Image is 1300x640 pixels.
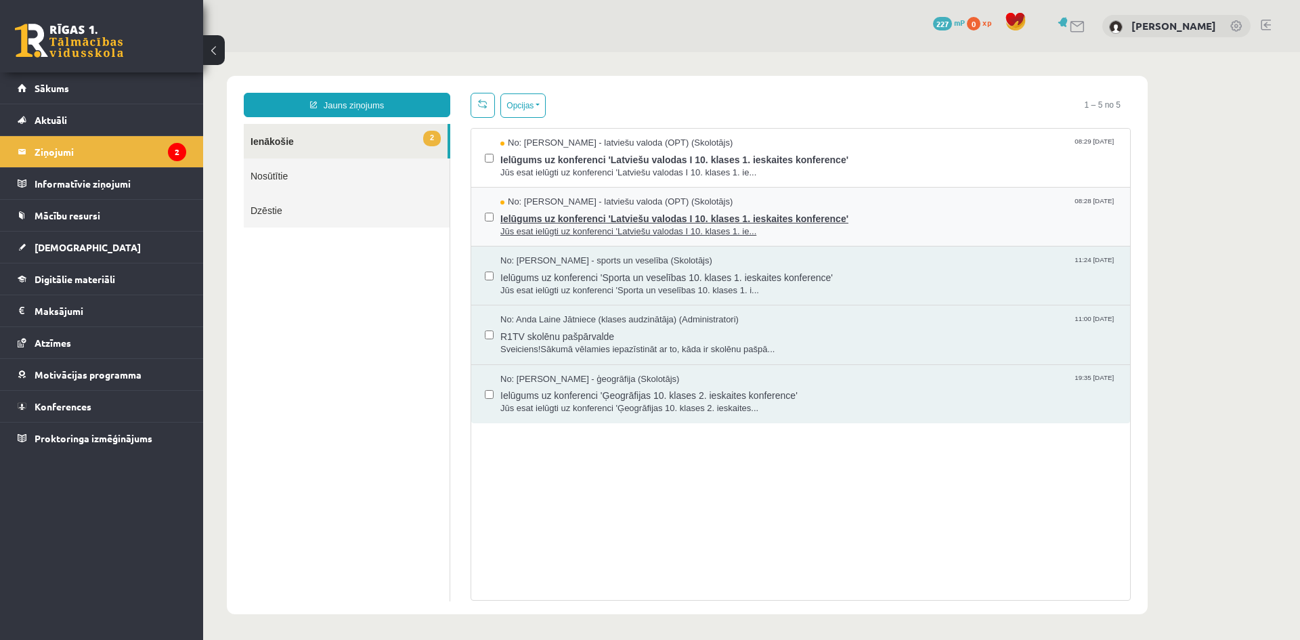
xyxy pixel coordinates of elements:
[220,79,238,94] span: 2
[297,350,913,363] span: Jūs esat ielūgti uz konferenci 'Ģeogrāfijas 10. klases 2. ieskaites...
[297,156,913,173] span: Ielūgums uz konferenci 'Latviešu valodas I 10. klases 1. ieskaites konference'
[18,72,186,104] a: Sākums
[869,261,913,272] span: 11:00 [DATE]
[297,144,913,186] a: No: [PERSON_NAME] - latviešu valoda (OPT) (Skolotājs) 08:28 [DATE] Ielūgums uz konferenci 'Latvie...
[41,141,246,175] a: Dzēstie
[18,136,186,167] a: Ziņojumi2
[41,72,244,106] a: 2Ienākošie
[297,41,343,66] button: Opcijas
[297,144,529,156] span: No: [PERSON_NAME] - latviešu valoda (OPT) (Skolotājs)
[18,391,186,422] a: Konferences
[297,85,529,98] span: No: [PERSON_NAME] - latviešu valoda (OPT) (Skolotājs)
[869,85,913,95] span: 08:29 [DATE]
[869,321,913,331] span: 19:35 [DATE]
[35,295,186,326] legend: Maksājumi
[297,274,913,291] span: R1TV skolēnu pašpārvalde
[954,17,965,28] span: mP
[18,168,186,199] a: Informatīvie ziņojumi
[933,17,965,28] a: 227 mP
[297,98,913,114] span: Ielūgums uz konferenci 'Latviešu valodas I 10. klases 1. ieskaites konference'
[35,400,91,412] span: Konferences
[18,263,186,295] a: Digitālie materiāli
[297,333,913,350] span: Ielūgums uz konferenci 'Ģeogrāfijas 10. klases 2. ieskaites konference'
[869,144,913,154] span: 08:28 [DATE]
[35,337,71,349] span: Atzīmes
[18,327,186,358] a: Atzīmes
[18,295,186,326] a: Maksājumi
[967,17,980,30] span: 0
[297,261,536,274] span: No: Anda Laine Jātniece (klases audzinātāja) (Administratori)
[18,232,186,263] a: [DEMOGRAPHIC_DATA]
[18,359,186,390] a: Motivācijas programma
[35,136,186,167] legend: Ziņojumi
[35,82,69,94] span: Sākums
[41,106,246,141] a: Nosūtītie
[35,114,67,126] span: Aktuāli
[18,104,186,135] a: Aktuāli
[297,321,476,334] span: No: [PERSON_NAME] - ģeogrāfija (Skolotājs)
[35,241,141,253] span: [DEMOGRAPHIC_DATA]
[35,368,142,381] span: Motivācijas programma
[297,173,913,186] span: Jūs esat ielūgti uz konferenci 'Latviešu valodas I 10. klases 1. ie...
[41,41,247,65] a: Jauns ziņojums
[297,261,913,303] a: No: Anda Laine Jātniece (klases audzinātāja) (Administratori) 11:00 [DATE] R1TV skolēnu pašpārval...
[297,114,913,127] span: Jūs esat ielūgti uz konferenci 'Latviešu valodas I 10. klases 1. ie...
[1131,19,1216,33] a: [PERSON_NAME]
[297,291,913,304] span: Sveiciens!Sākumā vēlamies iepazīstināt ar to, kāda ir skolēnu pašpā...
[869,202,913,213] span: 11:24 [DATE]
[933,17,952,30] span: 227
[297,232,913,245] span: Jūs esat ielūgti uz konferenci 'Sporta un veselības 10. klases 1. i...
[297,85,913,127] a: No: [PERSON_NAME] - latviešu valoda (OPT) (Skolotājs) 08:29 [DATE] Ielūgums uz konferenci 'Latvie...
[297,202,509,215] span: No: [PERSON_NAME] - sports un veselība (Skolotājs)
[871,41,928,65] span: 1 – 5 no 5
[1109,20,1123,34] img: Aleks Netlavs
[18,423,186,454] a: Proktoringa izmēģinājums
[35,168,186,199] legend: Informatīvie ziņojumi
[297,202,913,244] a: No: [PERSON_NAME] - sports un veselība (Skolotājs) 11:24 [DATE] Ielūgums uz konferenci 'Sporta un...
[297,321,913,363] a: No: [PERSON_NAME] - ģeogrāfija (Skolotājs) 19:35 [DATE] Ielūgums uz konferenci 'Ģeogrāfijas 10. k...
[15,24,123,58] a: Rīgas 1. Tālmācības vidusskola
[35,273,115,285] span: Digitālie materiāli
[35,209,100,221] span: Mācību resursi
[967,17,998,28] a: 0 xp
[168,143,186,161] i: 2
[18,200,186,231] a: Mācību resursi
[35,432,152,444] span: Proktoringa izmēģinājums
[297,215,913,232] span: Ielūgums uz konferenci 'Sporta un veselības 10. klases 1. ieskaites konference'
[982,17,991,28] span: xp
